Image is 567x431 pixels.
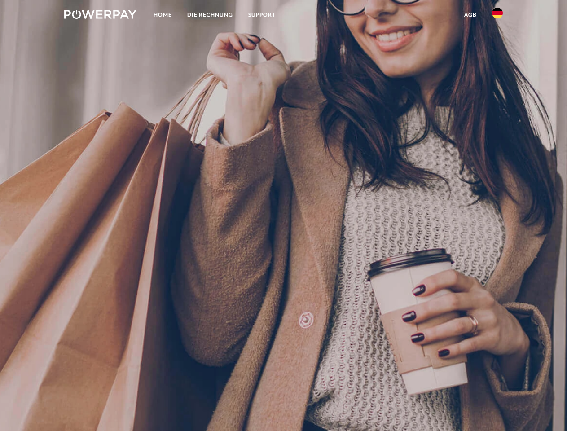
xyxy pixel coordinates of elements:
[241,7,283,23] a: SUPPORT
[492,8,503,18] img: de
[180,7,241,23] a: DIE RECHNUNG
[457,7,484,23] a: agb
[64,10,136,19] img: logo-powerpay-white.svg
[146,7,180,23] a: Home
